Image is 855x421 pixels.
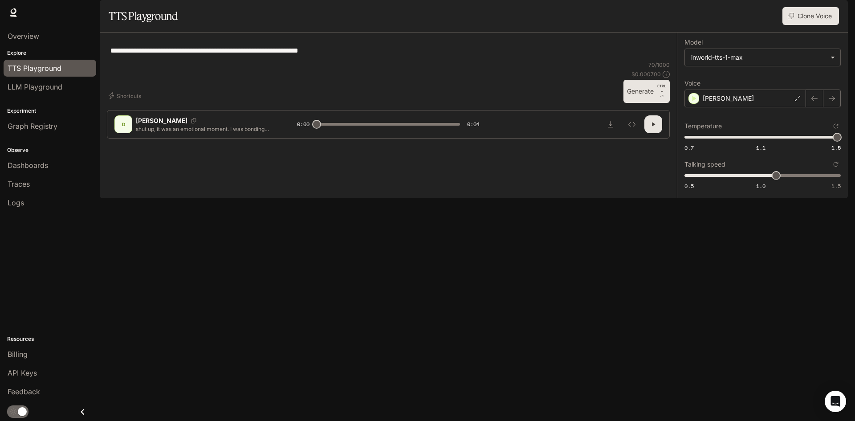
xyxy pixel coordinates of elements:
p: Talking speed [684,161,725,168]
div: D [116,117,130,131]
h1: TTS Playground [109,7,178,25]
button: Reset to default [831,121,841,131]
p: [PERSON_NAME] [136,116,187,125]
p: Voice [684,80,700,86]
div: inworld-tts-1-max [691,53,826,62]
button: Download audio [602,115,619,133]
button: Clone Voice [782,7,839,25]
button: Inspect [623,115,641,133]
p: Temperature [684,123,722,129]
p: ⏎ [657,83,666,99]
button: Copy Voice ID [187,118,200,123]
p: 70 / 1000 [648,61,670,69]
button: GenerateCTRL +⏎ [623,80,670,103]
div: inworld-tts-1-max [685,49,840,66]
p: Model [684,39,703,45]
button: Reset to default [831,159,841,169]
p: shut up, it was an emotional moment. I was bonding with my best asset. [136,125,276,133]
span: 0:00 [297,120,309,129]
span: 1.5 [831,182,841,190]
div: Open Intercom Messenger [825,391,846,412]
span: 1.0 [756,182,765,190]
p: CTRL + [657,83,666,94]
span: 1.1 [756,144,765,151]
button: Shortcuts [107,89,145,103]
span: 0.5 [684,182,694,190]
p: [PERSON_NAME] [703,94,754,103]
span: 1.5 [831,144,841,151]
p: $ 0.000700 [631,70,661,78]
span: 0:04 [467,120,480,129]
span: 0.7 [684,144,694,151]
